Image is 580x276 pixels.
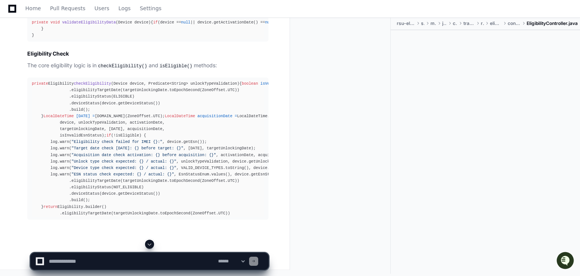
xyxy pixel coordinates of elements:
span: private [32,20,48,25]
span: [DATE] [76,114,90,118]
span: = [235,114,237,118]
span: LocalDateTime [165,114,195,118]
p: The core eligibility logic is in and methods: [27,61,268,70]
a: Powered byPylon [53,79,92,85]
span: "Target date check [DATE]: {} before target: {}" [72,146,184,150]
span: boolean [242,81,258,86]
code: isEligible() [158,63,194,70]
img: PlayerZero [8,8,23,23]
div: We're available if you need us! [26,64,96,70]
span: isVerizon [260,81,281,86]
span: "Unlock type check expected: {} / actual: {}" [72,159,176,164]
span: src [421,20,424,26]
span: private [32,81,48,86]
code: checkEligibility() [97,63,149,70]
span: eligibility [490,20,502,26]
div: Start new chat [26,56,124,64]
span: validateEligibilityData [62,20,116,25]
span: Settings [140,6,161,11]
span: com [453,20,458,26]
span: rsu-eligibility [397,20,415,26]
span: Pylon [75,79,92,85]
button: Start new chat [129,59,138,68]
span: void [50,20,60,25]
span: "Acquisition date check activation: {} before acquisition: {}" [72,153,216,157]
span: checkEligibility [74,81,111,86]
span: return [44,205,58,209]
span: Logs [118,6,131,11]
span: "ESN status check expected: {} / actual: {}" [72,172,174,177]
iframe: Open customer support [556,251,576,271]
span: rsu [481,20,484,26]
span: Home [25,6,41,11]
img: 1756235613930-3d25f9e4-fa56-45dd-b3ad-e072dfbd1548 [8,56,21,70]
span: LocalDateTime [44,114,74,118]
span: tracfone [463,20,475,26]
span: acquisitionDate [197,114,232,118]
span: (Device device) [116,20,151,25]
div: { (device == || device.getActivationDate() == || device.getDeviceType() == ) { ( ); } } [32,19,264,39]
div: Eligibility { CARRIER_VERIZON_PARENT_SHORT_NAME.equals(device.getParentShortName()); isVerizon ? ... [32,81,264,217]
span: Users [95,6,109,11]
span: main [430,20,436,26]
span: java [442,20,447,26]
span: null [265,20,274,25]
span: null [181,20,190,25]
span: "Eligibility check failed for IMEI {}:" [72,140,162,144]
span: controller [508,20,521,26]
span: "Device type check expected: {} / actual: {}" [72,166,176,170]
span: Pull Requests [50,6,85,11]
span: = [92,114,95,118]
span: if [153,20,157,25]
span: EligibilityController.java [527,20,578,26]
div: Welcome [8,30,138,42]
span: (Device device, Predicate<String> unlockTypeValidation) [111,81,239,86]
h3: Eligibility Check [27,50,268,57]
span: if [106,133,111,138]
